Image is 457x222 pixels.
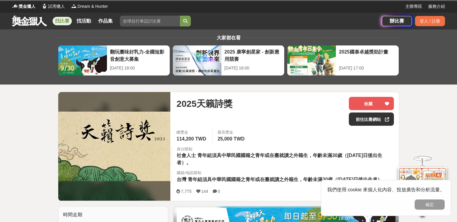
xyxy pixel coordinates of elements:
div: [DATE] 17:00 [339,65,396,71]
div: 翻玩臺味好乳力-全國短影音創意大募集 [110,48,167,62]
span: 25,000 TWD [218,136,245,141]
span: 總獎金 [176,129,208,135]
a: 前往比賽網站 [349,113,394,126]
a: 找比賽 [53,17,72,25]
a: LogoDream & Hunter [71,3,108,10]
span: 青年組須具中華民國國籍之青年或在臺就讀之外籍生，年齡未滿30歲（[DATE]日後出生者）。 [177,153,382,165]
a: 找活動 [74,17,93,25]
input: 全球自行車設計比賽 [120,16,180,26]
a: 2025 康寧創星家 - 創新應用競賽[DATE] 16:00 [172,45,285,76]
img: Cover Image [58,112,171,181]
span: 試用獵人 [48,3,65,10]
span: 獎金獵人 [19,3,35,10]
span: 144 [201,189,208,194]
a: 2025國泰卓越獎助計畫[DATE] 17:00 [287,45,399,76]
img: Logo [12,3,18,9]
span: Dream & Hunter [78,3,108,10]
div: [DATE] 16:00 [224,65,281,71]
div: 身分限制 [177,146,394,152]
span: 7,775 [181,189,191,194]
a: Logo試用獵人 [41,3,65,10]
button: 收藏 [349,97,394,110]
div: 2025 康寧創星家 - 創新應用競賽 [224,48,281,62]
img: Logo [71,3,77,9]
span: 大家都在看 [215,35,242,40]
a: 作品集 [96,17,115,25]
a: 服務介紹 [428,3,445,10]
span: 台灣 [177,177,186,182]
a: Logo獎金獵人 [12,3,35,10]
span: 青年組須具中華民國國籍之青年或在臺就讀之外籍生，年齡未滿30歲（[DATE]日後出生者）。 [188,177,387,182]
div: [DATE] 18:00 [110,65,167,71]
button: 確定 [415,199,445,210]
div: 國籍/地區限制 [177,170,388,176]
div: 2025國泰卓越獎助計畫 [339,48,396,62]
a: 辦比賽 [382,16,412,26]
span: 我們使用 cookie 來個人化內容、投放廣告和分析流量。 [327,187,445,192]
span: 114,200 TWD [176,136,206,141]
span: 2025天籟詩獎 [176,97,233,110]
img: Logo [41,3,47,9]
a: 翻玩臺味好乳力-全國短影音創意大募集[DATE] 18:00 [58,45,170,76]
span: 0 [218,189,220,194]
span: 最高獎金 [218,129,246,135]
img: d2146d9a-e6f6-4337-9592-8cefde37ba6b.png [398,167,446,207]
a: 主辦專區 [405,3,422,10]
span: 社會人士 [177,153,196,158]
div: 登入 / 註冊 [415,16,445,26]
